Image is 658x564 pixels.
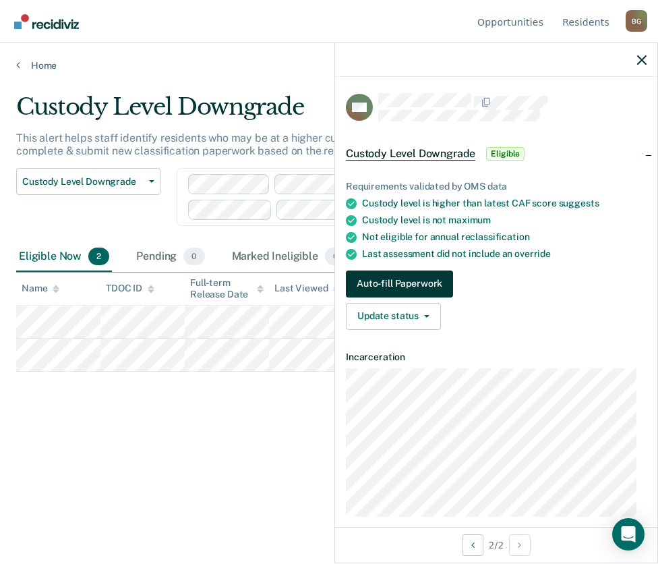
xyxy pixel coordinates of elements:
div: 2 / 2 [335,527,657,563]
span: suggests [559,198,599,208]
span: maximum [448,215,491,225]
div: Name [22,283,59,294]
span: 2 [88,248,109,265]
div: Not eligible for annual [362,231,647,243]
img: Recidiviz [14,14,79,29]
button: Previous Opportunity [462,534,483,556]
button: Profile dropdown button [626,10,647,32]
span: Eligible [486,147,525,161]
a: Home [16,59,642,72]
p: This alert helps staff identify residents who may be at a higher custody level than recommended a... [16,132,585,157]
div: Custody level is higher than latest CAF score [362,198,647,209]
div: Last Viewed [274,283,340,294]
div: Requirements validated by OMS data [346,181,647,192]
div: Eligible Now [16,242,112,272]
div: Marked Ineligible [229,242,349,272]
button: Next Opportunity [509,534,531,556]
div: TDOC ID [106,283,154,294]
div: B G [626,10,647,32]
span: override [514,248,551,259]
div: Open Intercom Messenger [612,518,645,551]
span: 0 [183,248,204,265]
span: Custody Level Downgrade [22,176,144,188]
div: Custody Level Downgrade [16,93,608,132]
div: Pending [133,242,207,272]
div: Full-term Release Date [190,277,264,300]
button: Update status [346,303,441,330]
span: reclassification [461,231,530,242]
div: Custody Level DowngradeEligible [335,132,657,175]
button: Auto-fill Paperwork [346,271,453,298]
span: 0 [325,248,346,265]
a: Navigate to form link [346,271,647,298]
div: Last assessment did not include an [362,248,647,260]
dt: Incarceration [346,351,647,363]
span: Custody Level Downgrade [346,147,475,161]
div: Custody level is not [362,215,647,226]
